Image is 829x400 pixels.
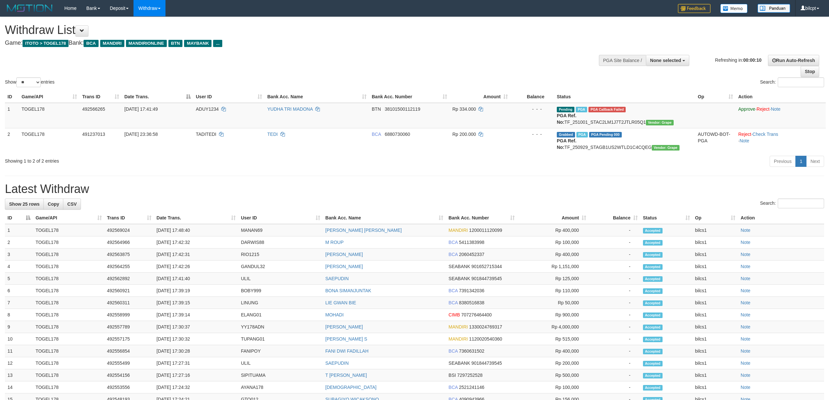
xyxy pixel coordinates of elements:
th: ID [5,91,19,103]
a: Note [741,228,750,233]
td: Rp 400,000 [517,248,589,261]
td: 492563875 [104,248,154,261]
td: [DATE] 17:27:16 [154,369,239,381]
span: Accepted [643,349,663,354]
td: - [589,261,640,273]
span: Rp 200.000 [452,132,476,137]
a: YUDHA TRI MADONA [267,106,313,112]
td: - [589,333,640,345]
a: LIE GWAN BIE [325,300,356,305]
span: Grabbed [557,132,575,137]
td: bilcs1 [693,236,738,248]
th: Game/API: activate to sort column ascending [19,91,80,103]
th: Bank Acc. Number: activate to sort column ascending [446,212,517,224]
td: TF_250929_STAGB1US2WTLD1C4CQEG [554,128,695,153]
td: 9 [5,321,33,333]
td: 492557789 [104,321,154,333]
td: [DATE] 17:27:31 [154,357,239,369]
span: Accepted [643,276,663,282]
span: Copy 38101500112119 to clipboard [385,106,420,112]
span: Copy 707276464400 to clipboard [461,312,492,317]
td: - [589,248,640,261]
td: SIPITUAMA [238,369,323,381]
th: Date Trans.: activate to sort column ascending [154,212,239,224]
td: bilcs1 [693,345,738,357]
span: PGA Error [588,107,626,112]
td: MANAN69 [238,224,323,236]
span: Copy 8380516838 to clipboard [459,300,484,305]
td: [DATE] 17:24:32 [154,381,239,393]
select: Showentries [16,77,41,87]
span: BCA [84,40,98,47]
label: Show entries [5,77,55,87]
a: M ROUP [325,240,344,245]
td: [DATE] 17:30:37 [154,321,239,333]
img: panduan.png [758,4,790,13]
td: bilcs1 [693,357,738,369]
span: Show 25 rows [9,201,39,207]
td: 492569024 [104,224,154,236]
div: PGA Site Balance / [599,55,646,66]
td: Rp 900,000 [517,309,589,321]
span: Copy 7297252528 to clipboard [457,373,483,378]
img: MOTION_logo.png [5,3,55,13]
span: Copy 1120020540360 to clipboard [469,336,502,342]
span: SEABANK [448,276,470,281]
td: 8 [5,309,33,321]
td: 11 [5,345,33,357]
span: [DATE] 17:41:49 [124,106,158,112]
th: Balance [510,91,554,103]
td: 4 [5,261,33,273]
span: Accepted [643,252,663,258]
a: Reject [738,132,751,137]
span: Accepted [643,288,663,294]
td: 5 [5,273,33,285]
td: TOGEL178 [33,273,104,285]
span: Copy 1330024769317 to clipboard [469,324,502,329]
td: 2 [5,128,19,153]
td: LINUNG [238,297,323,309]
td: 1 [5,103,19,128]
a: FANI DWI FADILLAH [325,348,368,354]
td: bilcs1 [693,297,738,309]
span: Copy 2521241146 to clipboard [459,385,484,390]
td: ULIL [238,273,323,285]
a: T [PERSON_NAME] [325,373,367,378]
strong: 00:00:10 [743,57,761,62]
span: BCA [448,240,458,245]
h4: Game: Bank: [5,40,546,46]
th: Trans ID: activate to sort column ascending [80,91,122,103]
td: TOGEL178 [33,236,104,248]
td: TOGEL178 [33,357,104,369]
a: Note [741,385,750,390]
span: Copy 1200011120099 to clipboard [469,228,502,233]
a: Check Trans [753,132,778,137]
span: Accepted [643,312,663,318]
a: Copy [43,199,63,210]
td: bilcs1 [693,285,738,297]
td: TOGEL178 [33,321,104,333]
td: Rp 500,000 [517,369,589,381]
td: [DATE] 17:30:28 [154,345,239,357]
td: [DATE] 17:39:19 [154,285,239,297]
a: Note [741,324,750,329]
td: [DATE] 17:42:26 [154,261,239,273]
td: - [589,285,640,297]
th: Op: activate to sort column ascending [693,212,738,224]
span: ITOTO > TOGEL178 [23,40,69,47]
span: Accepted [643,240,663,246]
td: bilcs1 [693,261,738,273]
td: TUPANG01 [238,333,323,345]
td: - [589,345,640,357]
span: Pending [557,107,574,112]
td: AUTOWD-BOT-PGA [695,128,736,153]
td: 492558999 [104,309,154,321]
h1: Latest Withdraw [5,183,824,196]
a: Approve [738,106,755,112]
td: DARWIS88 [238,236,323,248]
a: SAEPUDIN [325,276,349,281]
span: Accepted [643,337,663,342]
a: Next [806,156,824,167]
a: Note [741,336,750,342]
a: 1 [795,156,806,167]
